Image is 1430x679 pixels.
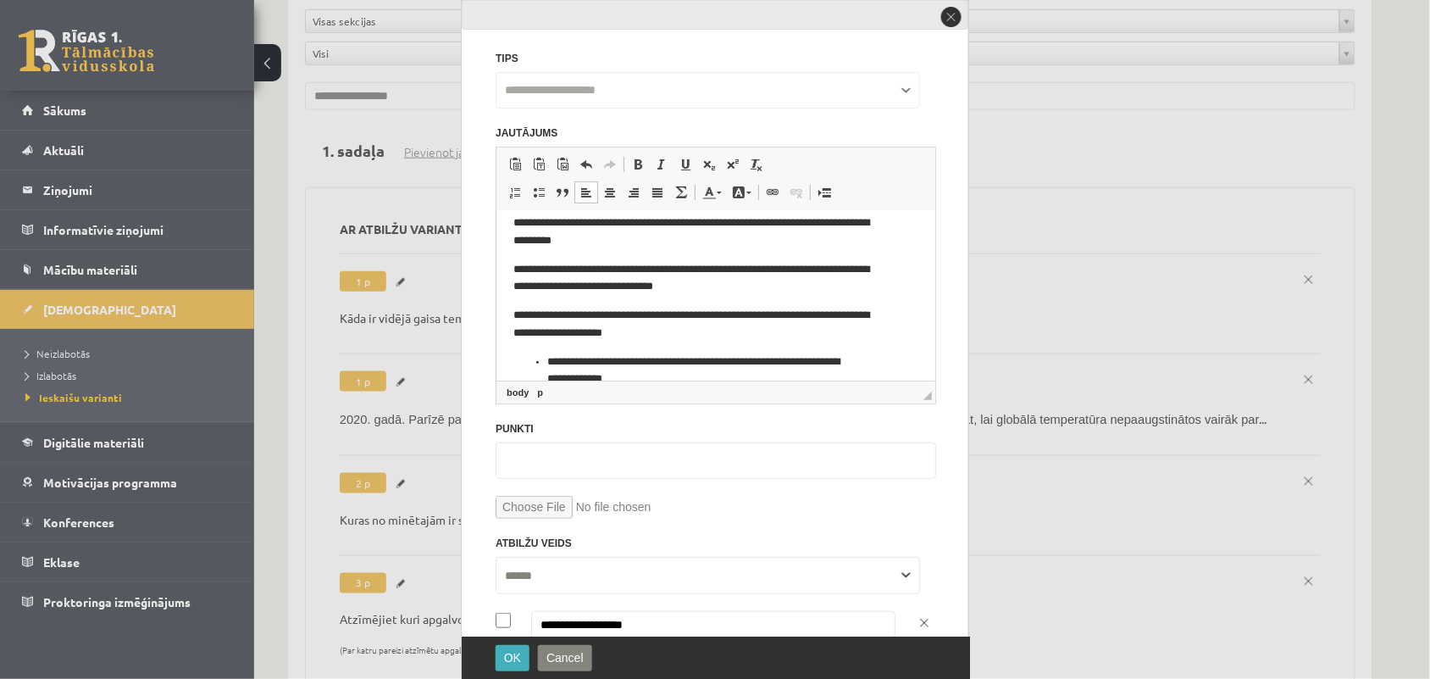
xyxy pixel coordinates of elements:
[939,5,963,29] button: close
[923,392,932,400] span: Mērogot
[912,611,936,635] a: Dzēst atbilžu variantu
[534,385,546,400] a: p elements
[697,153,721,175] a: Apakšraksts
[622,181,646,203] a: Izlīdzināt pa labi
[598,181,622,203] a: Centrēti
[727,181,757,203] a: Fona krāsa
[496,51,936,66] label: Tips
[761,181,784,203] a: Saite (vadīšanas taustiņš+K)
[626,153,650,175] a: Treknraksts (vadīšanas taustiņš+B)
[496,421,936,437] label: Punkti
[496,536,936,551] label: Atbilžu veids
[574,153,598,175] a: Atcelt (vadīšanas taustiņš+Z)
[503,181,527,203] a: Ievietot/noņemt numurētu sarakstu
[598,153,622,175] a: Atkārtot (vadīšanas taustiņš+Y)
[784,181,808,203] a: Atsaistīt
[745,153,768,175] a: Noņemt stilus
[527,181,551,203] a: Ievietot/noņemt sarakstu ar aizzīmēm
[812,181,836,203] a: Ievietot lapas pārtraukumu drukai
[697,181,727,203] a: Teksta krāsa
[551,181,574,203] a: Bloka citāts
[527,153,551,175] a: Ievietot kā vienkāršu tekstu (vadīšanas taustiņš+pārslēgšanas taustiņš+V)
[503,153,527,175] a: Ielīmēt (vadīšanas taustiņš+V)
[496,645,529,671] button: OK
[574,181,598,203] a: Izlīdzināt pa kreisi
[538,645,592,671] button: Cancel
[496,211,935,381] iframe: Bagātinātā teksta redaktors, wiswyg-editor-47363823850380-1756144167-271-1756144173973
[669,181,693,203] a: Math
[650,153,673,175] a: Slīpraksts (vadīšanas taustiņš+I)
[646,181,669,203] a: Izlīdzināt malas
[546,651,584,665] span: Cancel
[673,153,697,175] a: Pasvītrojums (vadīšanas taustiņš+U)
[721,153,745,175] a: Augšraksts
[496,125,936,141] label: Jautājums
[551,153,574,175] a: Ievietot no Worda
[504,651,521,665] span: OK
[503,385,532,400] a: body elements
